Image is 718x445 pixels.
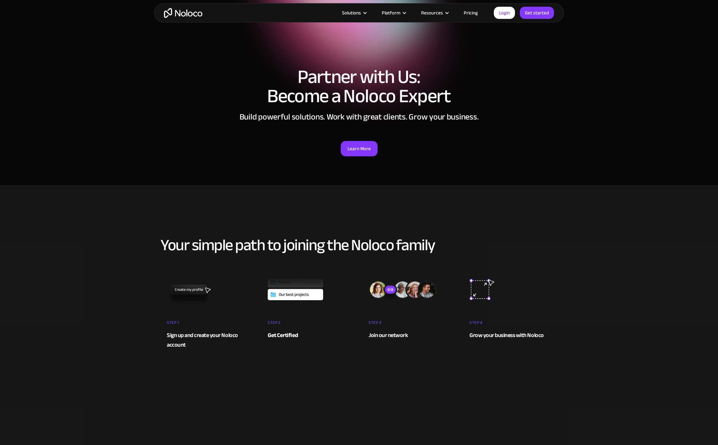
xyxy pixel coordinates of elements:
div: Solutions [342,9,361,17]
div: Resources [413,9,456,17]
div: Platform [374,9,413,17]
div: Grow your business with Noloco [469,331,551,340]
div: STEP 2 [268,318,349,331]
div: Sign up and create your Noloco account [167,331,249,350]
div: STEP 3 [369,318,450,331]
div: Solutions [334,9,374,17]
div: Resources [421,9,443,17]
strong: Get Certified [268,330,298,341]
strong: Build powerful solutions. Work with great clients. Grow your business. [240,109,479,125]
div: Platform [382,9,400,17]
div: Join our network [369,331,450,340]
a: Get started [520,7,554,19]
div: STEP 1 [167,318,249,331]
a: Pricing [456,9,486,17]
h1: Partner with Us: Become a Noloco Expert [160,67,558,106]
a: Learn More [341,141,378,156]
div: STEP 4 [469,318,551,331]
a: Login [494,7,515,19]
h2: Your simple path to joining the Noloco family [160,236,558,254]
a: home [164,8,202,18]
